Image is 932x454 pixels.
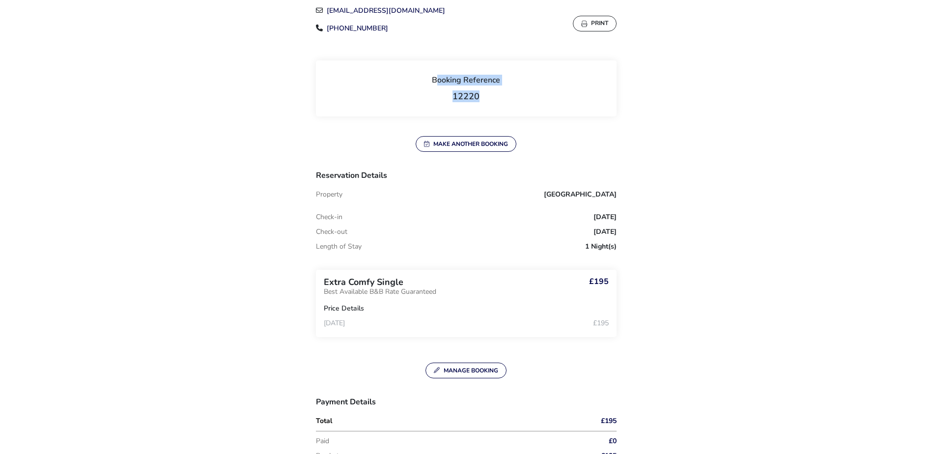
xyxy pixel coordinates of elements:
[609,438,617,445] span: £0
[593,320,609,327] span: £195
[316,228,347,235] p: Check-out
[593,228,617,235] span: [DATE]
[416,136,516,152] button: Make another booking
[585,243,617,250] span: 1 Night(s)
[593,214,617,221] span: [DATE]
[316,214,342,221] p: Check-in
[324,278,436,286] h2: Extra Comfy Single
[316,243,362,250] p: Length of Stay
[589,278,609,285] span: £195
[324,288,436,295] p: Best Available B&B Rate Guaranteed
[324,305,364,312] h3: Price Details
[425,363,507,378] button: Manage Booking
[316,418,557,425] p: Total
[327,24,388,33] a: [PHONE_NUMBER]
[316,191,342,198] p: Property
[324,76,609,92] h2: Booking Reference
[544,191,617,198] span: [GEOGRAPHIC_DATA]
[316,398,617,414] h3: Payment Details
[573,16,617,31] button: Print
[327,6,445,15] a: [EMAIL_ADDRESS][DOMAIN_NAME]
[324,318,345,328] span: [DATE]
[316,171,617,187] h3: Reservation Details
[452,90,480,102] span: 12220
[316,438,557,445] p: Paid
[601,418,617,425] span: £195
